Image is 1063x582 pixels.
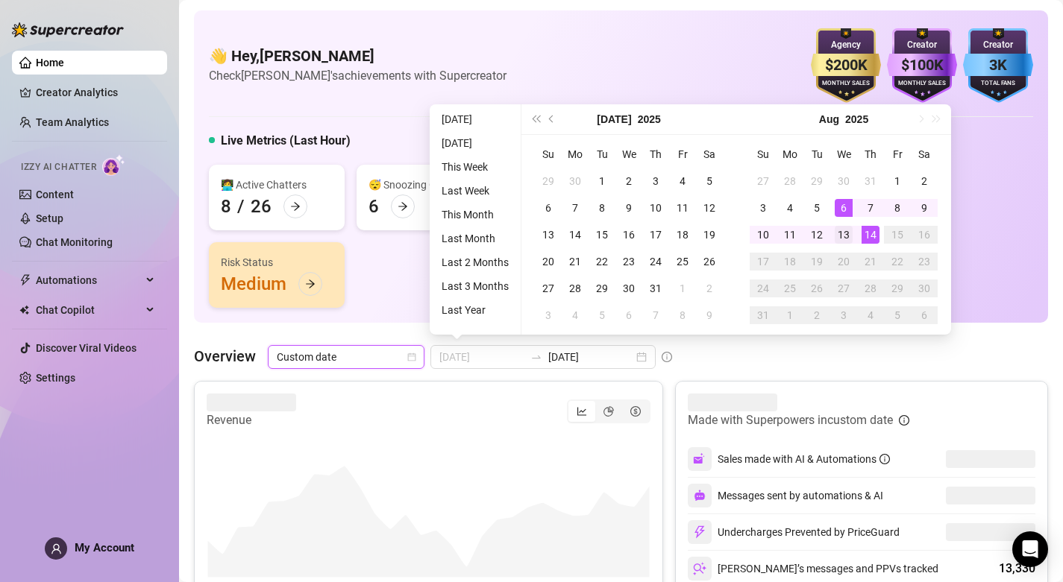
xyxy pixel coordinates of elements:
[642,221,669,248] td: 2025-07-17
[674,306,692,324] div: 8
[999,560,1035,578] div: 13,330
[615,248,642,275] td: 2025-07-23
[696,141,723,168] th: Sa
[830,248,857,275] td: 2025-08-20
[696,275,723,302] td: 2025-08-02
[857,221,884,248] td: 2025-08-14
[688,557,938,581] div: [PERSON_NAME]’s messages and PPVs tracked
[857,141,884,168] th: Th
[277,346,416,368] span: Custom date
[539,306,557,324] div: 3
[669,248,696,275] td: 2025-07-25
[36,372,75,384] a: Settings
[642,194,669,221] td: 2025-07-10
[539,253,557,271] div: 20
[209,45,507,66] h4: 👋 Hey, [PERSON_NAME]
[615,194,642,221] td: 2025-07-09
[566,306,584,324] div: 4
[915,253,933,271] div: 23
[911,302,938,329] td: 2025-09-06
[899,415,909,426] span: info-circle
[803,141,830,168] th: Tu
[811,54,881,77] div: $200K
[221,132,351,150] h5: Live Metrics (Last Hour)
[638,104,661,134] button: Choose a year
[862,226,879,244] div: 14
[603,406,614,417] span: pie-chart
[647,253,665,271] div: 24
[811,79,881,89] div: Monthly Sales
[862,253,879,271] div: 21
[963,79,1033,89] div: Total Fans
[305,279,316,289] span: arrow-right
[51,543,62,554] span: user
[811,28,881,103] img: gold-badge-CigiZidd.svg
[436,230,515,247] li: Last Month
[662,352,672,362] span: info-circle
[562,194,589,221] td: 2025-07-07
[589,221,615,248] td: 2025-07-15
[777,194,803,221] td: 2025-08-04
[539,226,557,244] div: 13
[862,279,879,297] div: 28
[750,302,777,329] td: 2025-08-31
[750,275,777,302] td: 2025-08-24
[811,38,881,52] div: Agency
[835,172,853,190] div: 30
[963,54,1033,77] div: 3K
[439,349,524,365] input: Start date
[642,302,669,329] td: 2025-08-07
[539,199,557,217] div: 6
[754,226,772,244] div: 10
[888,199,906,217] div: 8
[911,221,938,248] td: 2025-08-16
[567,399,650,423] div: segmented control
[857,275,884,302] td: 2025-08-28
[888,253,906,271] div: 22
[436,206,515,224] li: This Month
[887,38,957,52] div: Creator
[647,279,665,297] div: 31
[808,172,826,190] div: 29
[36,189,74,200] a: Content
[777,168,803,194] td: 2025-07-28
[862,172,879,190] div: 31
[36,268,142,292] span: Automations
[566,226,584,244] div: 14
[915,306,933,324] div: 6
[207,411,296,429] article: Revenue
[754,253,772,271] div: 17
[808,226,826,244] div: 12
[884,141,911,168] th: Fr
[777,221,803,248] td: 2025-08-11
[693,452,706,466] img: svg%3e
[777,141,803,168] th: Mo
[857,168,884,194] td: 2025-07-31
[700,172,718,190] div: 5
[544,104,560,134] button: Previous month (PageUp)
[589,275,615,302] td: 2025-07-29
[700,199,718,217] div: 12
[887,54,957,77] div: $100K
[884,248,911,275] td: 2025-08-22
[566,199,584,217] div: 7
[21,160,96,174] span: Izzy AI Chatter
[674,172,692,190] div: 4
[835,199,853,217] div: 6
[750,248,777,275] td: 2025-08-17
[754,306,772,324] div: 31
[674,199,692,217] div: 11
[830,168,857,194] td: 2025-07-30
[750,221,777,248] td: 2025-08-10
[620,199,638,217] div: 9
[669,141,696,168] th: Fr
[803,248,830,275] td: 2025-08-19
[835,306,853,324] div: 3
[369,194,379,218] div: 6
[750,168,777,194] td: 2025-07-27
[750,141,777,168] th: Su
[436,110,515,128] li: [DATE]
[535,302,562,329] td: 2025-08-03
[647,226,665,244] div: 17
[620,279,638,297] div: 30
